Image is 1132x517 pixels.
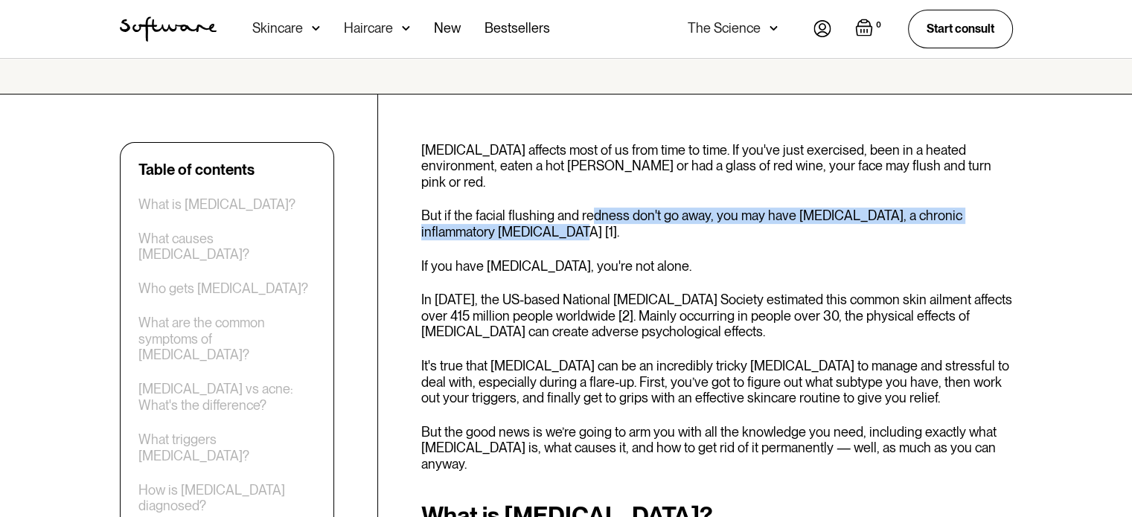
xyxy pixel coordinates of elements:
[421,142,1013,190] p: [MEDICAL_DATA] affects most of us from time to time. If you've just exercised, been in a heated e...
[312,21,320,36] img: arrow down
[138,315,316,363] a: What are the common symptoms of [MEDICAL_DATA]?
[138,431,316,463] a: What triggers [MEDICAL_DATA]?
[770,21,778,36] img: arrow down
[138,280,308,297] a: Who gets [MEDICAL_DATA]?
[688,21,761,36] div: The Science
[855,19,884,39] a: Open empty cart
[252,21,303,36] div: Skincare
[138,196,295,213] a: What is [MEDICAL_DATA]?
[120,16,217,42] a: home
[421,424,1013,472] p: But the good news is we’re going to arm you with all the knowledge you need, including exactly wh...
[138,231,316,263] a: What causes [MEDICAL_DATA]?
[344,21,393,36] div: Haircare
[873,19,884,32] div: 0
[402,21,410,36] img: arrow down
[421,208,1013,240] p: But if the facial flushing and redness don't go away, you may have [MEDICAL_DATA], a chronic infl...
[908,10,1013,48] a: Start consult
[421,358,1013,406] p: It's true that [MEDICAL_DATA] can be an incredibly tricky [MEDICAL_DATA] to manage and stressful ...
[138,161,255,179] div: Table of contents
[120,16,217,42] img: Software Logo
[421,292,1013,340] p: In [DATE], the US-based National [MEDICAL_DATA] Society estimated this common skin ailment affect...
[421,258,1013,274] p: If you have [MEDICAL_DATA], you're not alone.
[138,482,316,514] a: How is [MEDICAL_DATA] diagnosed?
[138,381,316,413] a: [MEDICAL_DATA] vs acne: What's the difference?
